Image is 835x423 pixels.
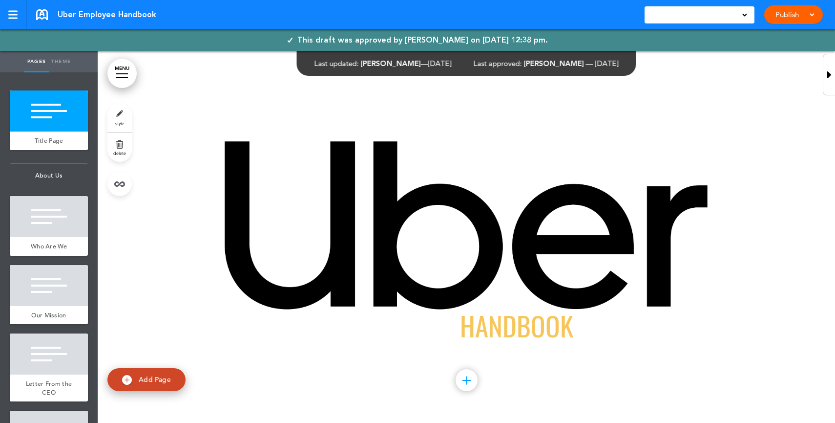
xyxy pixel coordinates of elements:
a: Pages [24,51,49,72]
span: Last approved: [474,59,522,68]
span: Letter From the CEO [26,379,72,397]
span: Title Page [35,136,63,145]
h1: EMPLOYEE [222,139,710,339]
span: Who Are We [31,242,67,250]
span: [PERSON_NAME] [524,59,584,68]
span: [DATE] [428,59,452,68]
span: style [115,120,124,126]
div: — [314,60,452,67]
span: delete [113,150,126,156]
a: Letter From the CEO [10,375,88,401]
a: Our Mission [10,306,88,325]
span: HANDBOOK [460,305,573,345]
a: delete [107,133,132,162]
span: [PERSON_NAME] [361,59,421,68]
a: Add Page [107,368,186,391]
img: add.svg [122,375,132,385]
img: check.svg [288,38,292,43]
a: Theme [49,51,73,72]
span: Last updated: [314,59,359,68]
span: — [586,59,593,68]
span: This draft was approved by [PERSON_NAME] on [DATE] 12:38 pm. [297,35,548,45]
a: style [107,103,132,132]
span: Add Page [139,375,171,384]
a: Title Page [10,132,88,150]
span: Our Mission [31,311,66,319]
span: Uber Employee Handbook [58,9,156,20]
a: Publish [772,5,802,24]
a: MENU [107,59,137,88]
a: Who Are We [10,237,88,256]
span: About Us [10,164,88,187]
span: [DATE] [595,59,619,68]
